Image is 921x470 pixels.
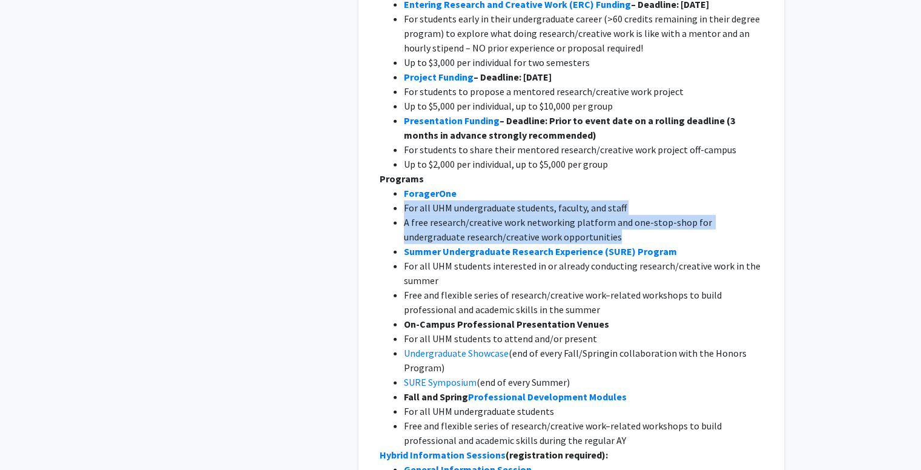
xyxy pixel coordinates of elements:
[404,376,477,388] a: SURE Symposium
[404,289,724,316] span: Free and flexible series of research/creative work–related workshops to build professional and ac...
[404,114,500,127] a: Presentation Funding
[404,333,597,345] span: For all UHM students to attend and/or present
[404,13,762,54] span: For students early in their undergraduate career (>60 credits remaining in their degree program) ...
[404,216,714,243] span: A free research/creative work networking platform and one-stop-shop for undergraduate research/cr...
[468,391,627,403] a: Professional Development Modules
[9,415,51,461] iframe: Chat
[477,376,570,388] span: (end of every Summer)
[380,173,424,185] strong: Programs
[474,71,552,83] strong: – Deadline: [DATE]
[404,420,724,446] span: Free and flexible series of research/creative work–related workshops to build professional and ac...
[380,449,506,461] a: Hybrid Information Sessions
[404,158,608,170] span: Up to $2,000 per individual, up to $5,000 per group
[404,245,677,257] a: Summer Undergraduate Research Experience (SURE) Program
[509,347,610,359] span: (end of every Fall/Spring
[404,260,762,286] span: For all UHM students interested in or already conducting research/creative work in the summer
[404,56,590,68] span: Up to $3,000 per individual for two semesters
[404,100,613,112] span: Up to $5,000 per individual, up to $10,000 per group
[404,187,457,199] a: ForagerOne
[404,114,737,141] strong: – Deadline: Prior to event date on a rolling deadline (3 months in advance strongly recommended)
[404,347,509,359] a: Undergraduate Showcase
[404,318,609,330] strong: On-Campus Professional Presentation Venues
[506,449,608,461] strong: (registration required):
[404,391,468,403] strong: Fall and Spring
[404,202,627,214] span: For all UHM undergraduate students, faculty, and staff
[404,71,474,83] a: Project Funding
[404,347,748,374] span: in collaboration with the Honors Program)
[404,85,684,98] span: For students to propose a mentored research/creative work project
[404,144,736,156] span: For students to share their mentored research/creative work project off-campus
[404,405,554,417] span: For all UHM undergraduate students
